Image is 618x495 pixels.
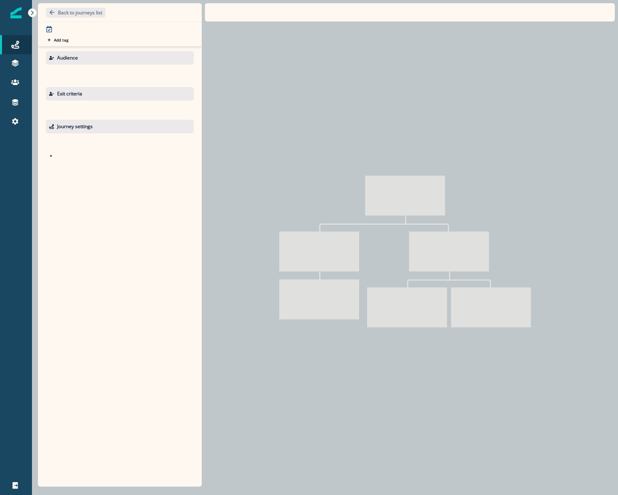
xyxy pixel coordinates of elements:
[57,54,78,61] p: Audience
[46,8,105,18] button: Go back
[58,9,102,16] p: Back to journeys list
[54,38,68,42] p: Add tag
[57,90,82,97] p: Exit criteria
[10,7,22,18] img: Inflection
[57,123,93,130] p: Journey settings
[46,37,70,43] button: Add tag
